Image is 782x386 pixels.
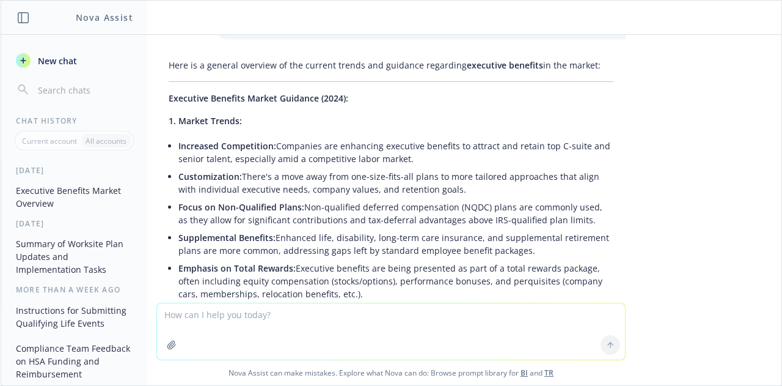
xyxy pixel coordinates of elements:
input: Search chats [35,81,133,98]
span: Supplemental Benefits: [178,232,276,243]
p: All accounts [86,136,126,146]
span: Customization: [178,171,242,182]
button: Compliance Team Feedback on HSA Funding and Reimbursement [11,338,137,384]
button: Instructions for Submitting Qualifying Life Events [11,300,137,333]
li: There's a move away from one-size-fits-all plans to more tailored approaches that align with indi... [178,168,613,198]
span: New chat [35,54,77,67]
span: Emphasis on Total Rewards: [178,262,296,274]
a: TR [544,368,554,378]
li: Enhanced life, disability, long-term care insurance, and supplemental retirement plans are more c... [178,229,613,259]
li: Non-qualified deferred compensation (NQDC) plans are commonly used, as they allow for significant... [178,198,613,229]
h1: Nova Assist [76,11,133,24]
button: New chat [11,50,137,72]
span: Nova Assist can make mistakes. Explore what Nova can do: Browse prompt library for and [5,360,777,385]
div: [DATE] [1,165,147,176]
div: Chat History [1,116,147,126]
span: Executive Benefits Market Guidance (2024): [169,92,348,104]
a: BI [521,368,528,378]
button: Summary of Worksite Plan Updates and Implementation Tasks [11,234,137,280]
button: Executive Benefits Market Overview [11,180,137,213]
li: Executive benefits are being presented as part of a total rewards package, often including equity... [178,259,613,303]
li: Companies are enhancing executive benefits to attract and retain top C-suite and senior talent, e... [178,137,613,168]
p: Here is a general overview of the current trends and guidance regarding in the market: [169,59,613,72]
p: Current account [22,136,77,146]
div: [DATE] [1,218,147,229]
span: Focus on Non-Qualified Plans: [178,201,304,213]
div: More than a week ago [1,284,147,295]
span: Increased Competition: [178,140,276,152]
span: 1. Market Trends: [169,115,242,127]
span: executive benefits [467,59,543,71]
